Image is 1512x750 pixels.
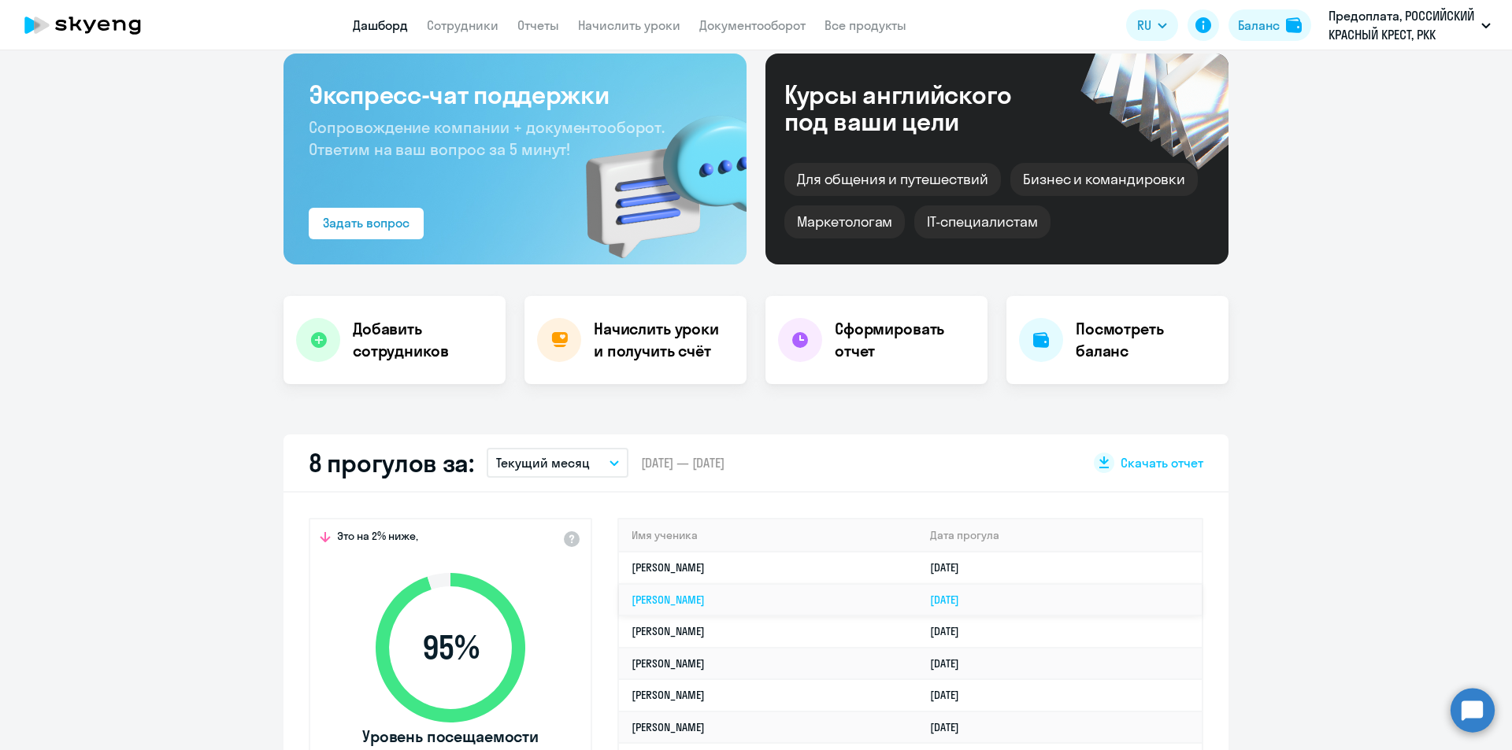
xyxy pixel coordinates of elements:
[353,318,493,362] h4: Добавить сотрудников
[309,208,424,239] button: Задать вопрос
[930,624,972,638] a: [DATE]
[309,79,721,110] h3: Экспресс-чат поддержки
[930,720,972,734] a: [DATE]
[323,213,409,232] div: Задать вопрос
[1010,163,1198,196] div: Бизнес и командировки
[632,656,705,671] a: [PERSON_NAME]
[930,593,972,607] a: [DATE]
[1137,16,1151,35] span: RU
[914,205,1050,238] div: IT-специалистам
[930,688,972,702] a: [DATE]
[563,87,747,264] img: bg-img
[632,593,705,607] a: [PERSON_NAME]
[487,448,628,478] button: Текущий месяц
[309,117,665,159] span: Сопровождение компании + документооборот. Ответим на ваш вопрос за 5 минут!
[619,519,917,552] th: Имя ученика
[632,560,705,575] a: [PERSON_NAME]
[784,163,1001,196] div: Для общения и путешествий
[835,318,975,362] h4: Сформировать отчет
[1126,9,1178,41] button: RU
[1286,17,1302,33] img: balance
[1076,318,1216,362] h4: Посмотреть баланс
[1238,16,1280,35] div: Баланс
[578,17,680,33] a: Начислить уроки
[594,318,731,362] h4: Начислить уроки и получить счёт
[930,560,972,575] a: [DATE]
[337,529,418,548] span: Это на 2% ниже,
[825,17,906,33] a: Все продукты
[784,205,905,238] div: Маркетологам
[1228,9,1311,41] button: Балансbalance
[699,17,806,33] a: Документооборот
[784,81,1054,135] div: Курсы английского под ваши цели
[632,720,705,734] a: [PERSON_NAME]
[353,17,408,33] a: Дашборд
[360,629,541,667] span: 95 %
[517,17,559,33] a: Отчеты
[1121,454,1203,471] span: Скачать отчет
[917,519,1202,552] th: Дата прогула
[930,656,972,671] a: [DATE]
[632,624,705,638] a: [PERSON_NAME]
[309,447,474,478] h2: 8 прогулов за:
[496,453,590,472] p: Текущий месяц
[641,454,724,471] span: [DATE] — [DATE]
[632,688,705,702] a: [PERSON_NAME]
[427,17,498,33] a: Сотрудники
[1329,6,1475,44] p: Предоплата, РОССИЙСКИЙ КРАСНЫЙ КРЕСТ, РКК
[1321,6,1499,44] button: Предоплата, РОССИЙСКИЙ КРАСНЫЙ КРЕСТ, РКК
